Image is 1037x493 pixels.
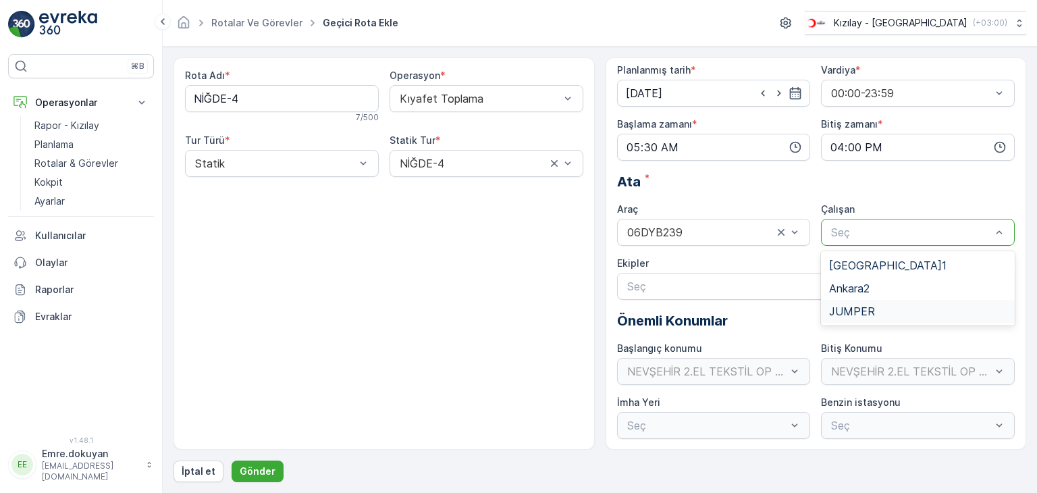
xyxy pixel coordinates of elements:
[211,17,302,28] a: Rotalar ve Görevler
[8,11,35,38] img: logo
[35,310,149,323] p: Evraklar
[8,222,154,249] a: Kullanıcılar
[34,194,65,208] p: Ayarlar
[831,224,991,240] p: Seç
[185,70,225,81] label: Rota Adı
[829,259,947,271] span: [GEOGRAPHIC_DATA]1
[617,172,641,192] span: Ata
[617,80,811,107] input: dd/mm/yyyy
[821,203,855,215] label: Çalışan
[35,229,149,242] p: Kullanıcılar
[34,138,74,151] p: Planlama
[29,135,154,154] a: Planlama
[8,447,154,482] button: EEEmre.dokuyan[EMAIL_ADDRESS][DOMAIN_NAME]
[617,118,692,130] label: Başlama zamanı
[390,70,440,81] label: Operasyon
[29,192,154,211] a: Ayarlar
[8,249,154,276] a: Olaylar
[29,173,154,192] a: Kokpit
[821,64,855,76] label: Vardiya
[617,396,660,408] label: İmha Yeri
[182,465,215,478] p: İptal et
[39,11,97,38] img: logo_light-DOdMpM7g.png
[805,16,828,30] img: k%C4%B1z%C4%B1lay_D5CCths_t1JZB0k.png
[8,303,154,330] a: Evraklar
[8,89,154,116] button: Operasyonlar
[829,305,875,317] span: JUMPER
[35,283,149,296] p: Raporlar
[973,18,1007,28] p: ( +03:00 )
[35,96,127,109] p: Operasyonlar
[821,118,878,130] label: Bitiş zamanı
[617,257,649,269] label: Ekipler
[821,342,882,354] label: Bitiş Konumu
[35,256,149,269] p: Olaylar
[29,116,154,135] a: Rapor - Kızılay
[232,461,284,482] button: Gönder
[176,20,191,32] a: Ana Sayfa
[617,64,691,76] label: Planlanmış tarih
[834,16,967,30] p: Kızılay - [GEOGRAPHIC_DATA]
[11,454,33,475] div: EE
[174,461,223,482] button: İptal et
[821,396,901,408] label: Benzin istasyonu
[617,311,1015,331] p: Önemli Konumlar
[240,465,275,478] p: Gönder
[390,134,435,146] label: Statik Tur
[131,61,144,72] p: ⌘B
[34,176,63,189] p: Kokpit
[8,436,154,444] span: v 1.48.1
[805,11,1026,35] button: Kızılay - [GEOGRAPHIC_DATA](+03:00)
[617,203,638,215] label: Araç
[34,119,99,132] p: Rapor - Kızılay
[829,282,870,294] span: Ankara2
[34,157,118,170] p: Rotalar & Görevler
[42,461,139,482] p: [EMAIL_ADDRESS][DOMAIN_NAME]
[320,16,401,30] span: Geçici Rota Ekle
[29,154,154,173] a: Rotalar & Görevler
[617,342,702,354] label: Başlangıç konumu
[185,134,225,146] label: Tur Türü
[8,276,154,303] a: Raporlar
[42,447,139,461] p: Emre.dokuyan
[356,112,379,123] p: 7 / 500
[627,278,992,294] p: Seç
